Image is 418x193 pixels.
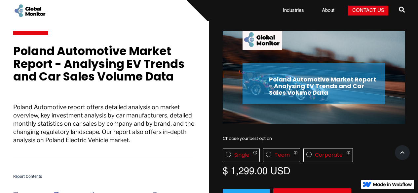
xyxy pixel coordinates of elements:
[318,7,338,14] a: About
[13,175,195,179] h5: Report Contents
[348,6,388,16] a: Contact Us
[399,4,405,17] a: 
[399,5,405,14] span: 
[13,103,195,158] p: Poland Automotive report offers detailed analysis on market overview, key investment analysis by ...
[223,135,405,142] div: Choose your best option
[223,165,405,175] div: $ 1,299.00 USD
[13,45,195,90] h1: Poland Automotive Market Report - Analysing EV Trends and Car Sales Volume Data
[275,152,290,158] div: Team
[223,148,405,162] div: License
[373,182,412,186] img: Made in Webflow
[269,76,378,96] h2: Poland Automotive Market Report - Analysing EV Trends and Car Sales Volume Data
[279,7,308,14] a: Industries
[315,152,343,158] div: Corporate
[13,3,46,18] a: home
[234,152,249,158] div: Single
